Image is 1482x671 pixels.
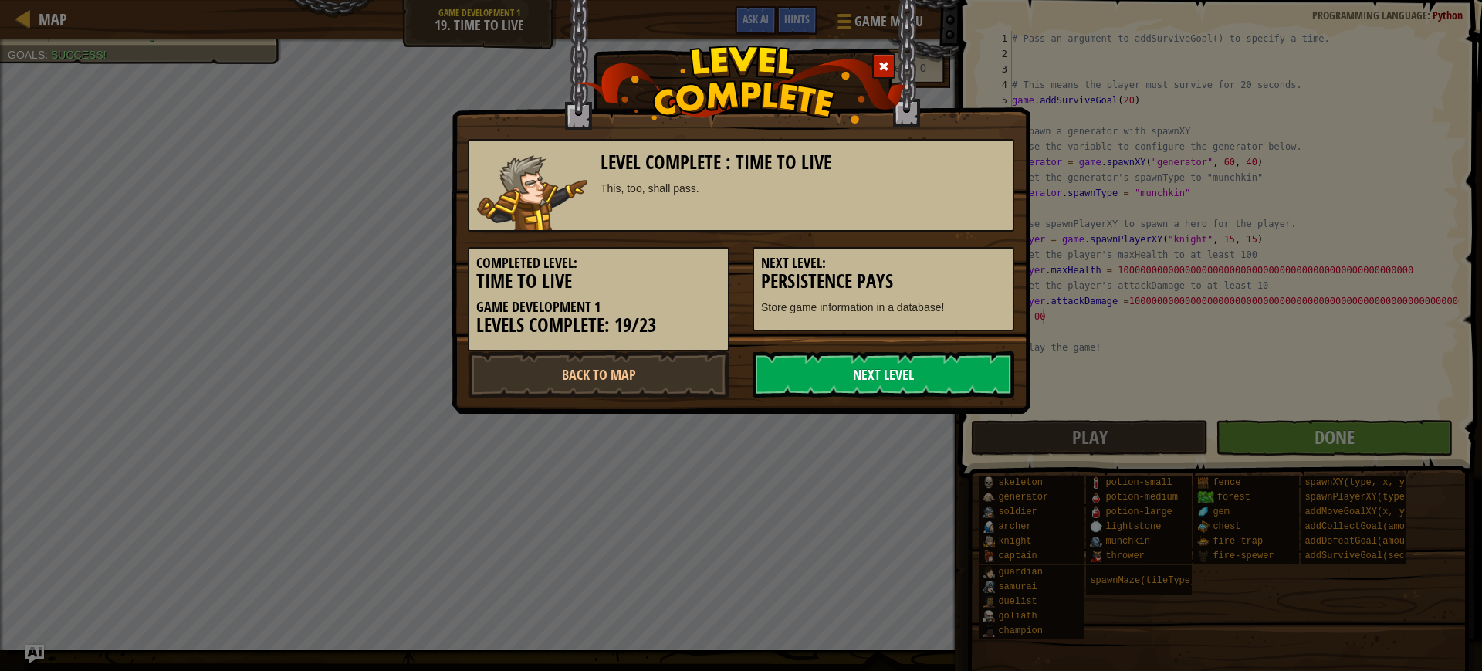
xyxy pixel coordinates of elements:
h3: Persistence Pays [761,271,1006,292]
a: Next Level [753,351,1014,398]
h5: Next Level: [761,256,1006,271]
h3: Level Complete : Time To Live [601,152,1006,173]
h3: Levels Complete: 19/23 [476,315,721,336]
div: This, too, shall pass. [601,181,1006,196]
h3: Time To Live [476,271,721,292]
img: level_complete.png [576,46,907,124]
img: knight.png [477,155,588,230]
h5: Game Development 1 [476,300,721,315]
h5: Completed Level: [476,256,721,271]
p: Store game information in a database! [761,300,1006,315]
a: Back to Map [468,351,729,398]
